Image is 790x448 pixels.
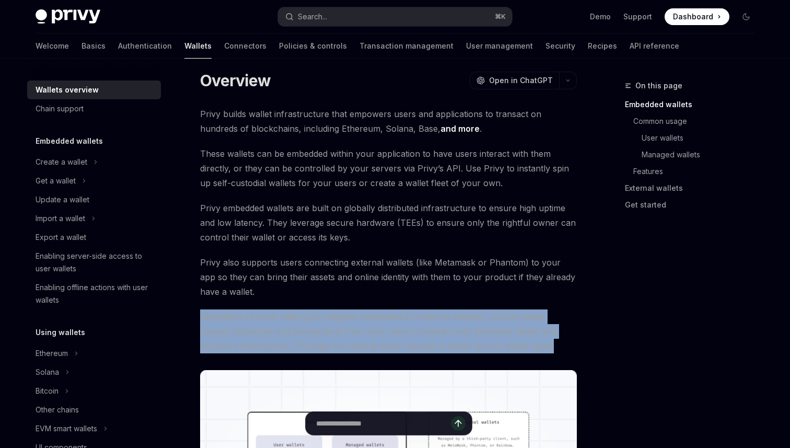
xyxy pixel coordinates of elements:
[625,163,763,180] a: Features
[36,250,155,275] div: Enabling server-side access to user wallets
[27,99,161,118] a: Chain support
[625,130,763,146] a: User wallets
[36,9,100,24] img: dark logo
[625,113,763,130] a: Common usage
[36,366,59,378] div: Solana
[630,33,679,59] a: API reference
[440,123,480,134] a: and more
[36,281,155,306] div: Enabling offline actions with user wallets
[451,416,466,431] button: Send message
[27,190,161,209] a: Update a wallet
[625,197,763,213] a: Get started
[118,33,172,59] a: Authentication
[36,385,59,397] div: Bitcoin
[200,255,577,299] span: Privy also supports users connecting external wallets (like Metamask or Phantom) to your app so t...
[623,12,652,22] a: Support
[27,81,161,99] a: Wallets overview
[27,247,161,278] a: Enabling server-side access to user wallets
[470,72,559,89] button: Open in ChatGPT
[200,71,271,90] h1: Overview
[36,175,76,187] div: Get a wallet
[27,228,161,247] a: Export a wallet
[36,231,86,244] div: Export a wallet
[489,75,553,86] span: Open in ChatGPT
[625,180,763,197] a: External wallets
[184,33,212,59] a: Wallets
[36,422,97,435] div: EVM smart wallets
[200,309,577,353] span: Regardless of what wallet you integrate (embedded or external wallets), you can easily request si...
[36,33,69,59] a: Welcome
[625,146,763,163] a: Managed wallets
[27,153,161,171] button: Create a wallet
[27,344,161,363] button: Ethereum
[36,193,89,206] div: Update a wallet
[27,171,161,190] button: Get a wallet
[590,12,611,22] a: Demo
[625,96,763,113] a: Embedded wallets
[27,382,161,400] button: Bitcoin
[36,84,99,96] div: Wallets overview
[316,412,451,435] input: Ask a question...
[673,12,713,22] span: Dashboard
[279,33,347,59] a: Policies & controls
[588,33,617,59] a: Recipes
[738,8,754,25] button: Toggle dark mode
[36,347,68,360] div: Ethereum
[36,135,103,147] h5: Embedded wallets
[359,33,454,59] a: Transaction management
[635,79,682,92] span: On this page
[36,326,85,339] h5: Using wallets
[200,146,577,190] span: These wallets can be embedded within your application to have users interact with them directly, ...
[545,33,575,59] a: Security
[665,8,729,25] a: Dashboard
[495,13,506,21] span: ⌘ K
[27,209,161,228] button: Import a wallet
[27,419,161,438] button: EVM smart wallets
[27,400,161,419] a: Other chains
[27,363,161,382] button: Solana
[36,212,85,225] div: Import a wallet
[200,201,577,245] span: Privy embedded wallets are built on globally distributed infrastructure to ensure high uptime and...
[82,33,106,59] a: Basics
[200,107,577,136] span: Privy builds wallet infrastructure that empowers users and applications to transact on hundreds o...
[36,102,84,115] div: Chain support
[224,33,266,59] a: Connectors
[36,404,79,416] div: Other chains
[278,7,512,26] button: Search...⌘K
[298,10,327,23] div: Search...
[466,33,533,59] a: User management
[27,278,161,309] a: Enabling offline actions with user wallets
[36,156,87,168] div: Create a wallet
